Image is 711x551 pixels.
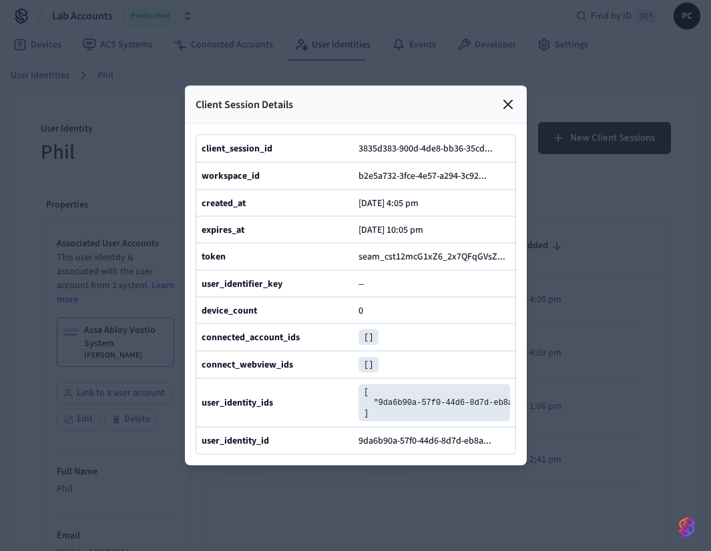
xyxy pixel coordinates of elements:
button: b2e5a732-3fce-4e57-a294-3c92... [356,168,500,184]
span: 0 [359,304,363,317]
b: user_identity_id [202,434,269,448]
b: connect_webview_ids [202,358,293,372]
span: -- [359,277,364,290]
pre: [ "9da6b90a-57f0-44d6-8d7d-eb8a144625f2" ] [359,384,510,422]
b: created_at [202,196,246,209]
button: 3835d383-900d-4de8-bb36-35cd... [356,141,506,157]
b: client_session_id [202,142,272,155]
p: Client Session Details [196,97,293,113]
img: SeamLogoGradient.69752ec5.svg [679,516,695,538]
b: token [202,250,226,263]
b: expires_at [202,223,244,236]
b: workspace_id [202,169,260,183]
b: user_identifier_key [202,277,282,290]
b: connected_account_ids [202,331,300,344]
pre: [] [359,330,379,346]
p: [DATE] 10:05 pm [359,224,423,235]
b: user_identity_ids [202,396,273,410]
button: seam_cst12mcG1xZ6_2x7QFqGVsZ... [356,249,519,265]
button: 9da6b90a-57f0-44d6-8d7d-eb8a... [356,433,505,449]
b: device_count [202,304,257,317]
pre: [] [359,357,379,373]
p: [DATE] 4:05 pm [359,197,419,208]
